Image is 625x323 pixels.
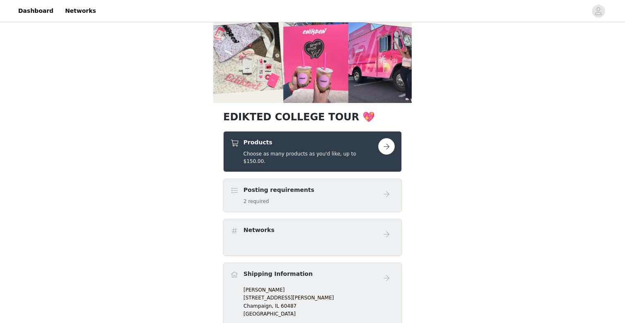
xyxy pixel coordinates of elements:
[13,2,58,20] a: Dashboard
[243,138,378,147] h4: Products
[223,131,402,172] div: Products
[60,2,101,20] a: Networks
[223,110,402,124] h1: EDIKTED COLLEGE TOUR 💖
[243,198,314,205] h5: 2 required
[243,186,314,194] h4: Posting requirements
[243,310,395,318] p: [GEOGRAPHIC_DATA]
[594,5,602,18] div: avatar
[243,286,395,294] p: [PERSON_NAME]
[223,219,402,256] div: Networks
[275,303,279,309] span: IL
[243,150,378,165] h5: Choose as many products as you'd like, up to $150.00.
[243,303,273,309] span: Champaign,
[243,270,312,278] h4: Shipping Information
[243,294,395,301] p: [STREET_ADDRESS][PERSON_NAME]
[223,179,402,212] div: Posting requirements
[243,226,274,234] h4: Networks
[281,303,296,309] span: 60487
